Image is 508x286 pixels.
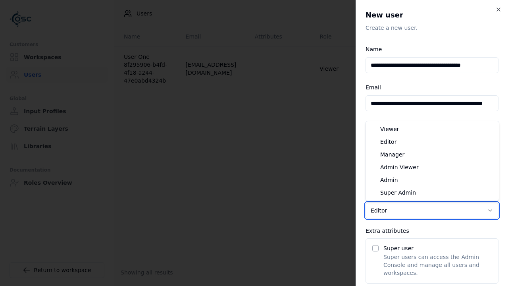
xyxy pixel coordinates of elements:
span: Admin Viewer [380,163,419,171]
span: Admin [380,176,398,184]
span: Manager [380,151,404,158]
span: Editor [380,138,396,146]
span: Viewer [380,125,399,133]
span: Super Admin [380,189,416,197]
